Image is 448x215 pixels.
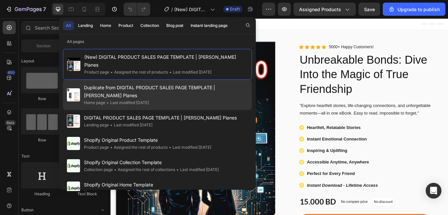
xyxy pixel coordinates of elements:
[105,189,149,195] div: Last modified [DATE]
[230,6,240,12] span: Draft
[229,138,299,143] strong: Instant Emotional Connection
[110,122,112,127] span: •
[21,137,63,143] div: Row
[67,191,108,197] div: Text Block
[229,124,292,130] strong: Heartfelt, Relatable Stories
[21,191,63,197] div: Heading
[229,190,312,199] p: Instant Download - Lifetime Access
[388,6,440,13] div: Upgrade to publish
[124,3,150,16] div: Undo/Redo
[109,122,153,128] div: Last modified [DATE]
[169,145,171,150] span: •
[84,53,248,69] span: (New) DIGITAL PRODUCT SALES PAGE TEMPLATE | [PERSON_NAME] Planes
[137,21,162,30] button: Collection
[105,99,149,106] div: Last modified [DATE]
[220,97,388,115] p: "Explore heartfelt stories, life-changing connections, and unforgettable moments—all in one eBook...
[299,6,341,13] span: Assigned Products
[66,23,71,29] div: All
[188,21,231,30] button: Instant landing page
[110,145,112,150] span: •
[36,43,51,49] span: Section
[78,23,93,29] div: Landing
[84,144,109,151] div: Product page
[43,5,46,13] p: 7
[84,114,237,122] span: DIGITAL PRODUCT SALES PAGE TEMPLATE | [PERSON_NAME] Planes
[118,23,133,29] div: Product
[84,166,113,173] div: Collection page
[168,69,212,75] div: Last modified [DATE]
[115,21,136,30] button: Product
[114,167,116,172] span: •
[364,7,375,12] span: Save
[166,23,183,29] div: Blog post
[168,144,211,151] div: Last modified [DATE]
[171,6,173,13] span: /
[169,70,172,75] span: •
[255,29,307,37] p: 5000+ Happy Customers!
[220,39,389,92] h2: Unbreakable Bonds: Dive Into the Magic of True Friendship
[383,3,445,16] button: Upgrade to publish
[84,69,109,75] div: Product page
[21,96,63,102] div: Row
[5,120,16,125] div: Beta
[109,69,168,75] div: Assigned the rest of products
[21,207,33,213] span: Button
[97,21,114,30] button: Home
[229,177,285,185] p: Perfect for Every Friend
[100,23,111,29] div: Home
[176,167,179,172] span: •
[175,166,219,173] div: Last modified [DATE]
[84,136,211,144] span: Shopify Original Product Template
[109,144,168,151] div: Assigned the rest of products
[84,84,248,99] span: Duplicate from DIGITAL PRODUCT SALES PAGE TEMPLATE | [PERSON_NAME] Planes
[63,21,74,30] button: All
[163,21,186,30] button: Blog post
[107,100,109,105] span: •
[191,23,228,29] div: Instant landing page
[111,18,448,215] iframe: Design area
[107,189,109,194] span: •
[21,58,34,64] span: Layout
[3,3,49,16] button: 7
[84,159,219,166] span: Shopify Original Collection Template
[21,153,30,159] span: Text
[294,3,356,16] button: Assigned Products
[113,166,175,173] div: Assigned the rest of collections
[84,181,153,189] span: Shopify Original Home Template
[174,6,208,13] span: (New) DIGITAL PRODUCT SALES PAGE TEMPLATE | [PERSON_NAME] Planes
[140,23,159,29] div: Collection
[75,21,96,30] button: Landing
[84,99,105,106] div: Home page
[84,122,109,128] div: Landing page
[59,38,256,45] p: All pages
[229,151,276,157] strong: Inspiring & Uplifting
[426,183,441,199] div: Open Intercom Messenger
[84,189,105,195] div: Home page
[111,70,113,75] span: •
[6,70,16,75] div: 450
[358,3,380,16] button: Save
[229,163,301,172] p: Accessible Anytime, Anywhere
